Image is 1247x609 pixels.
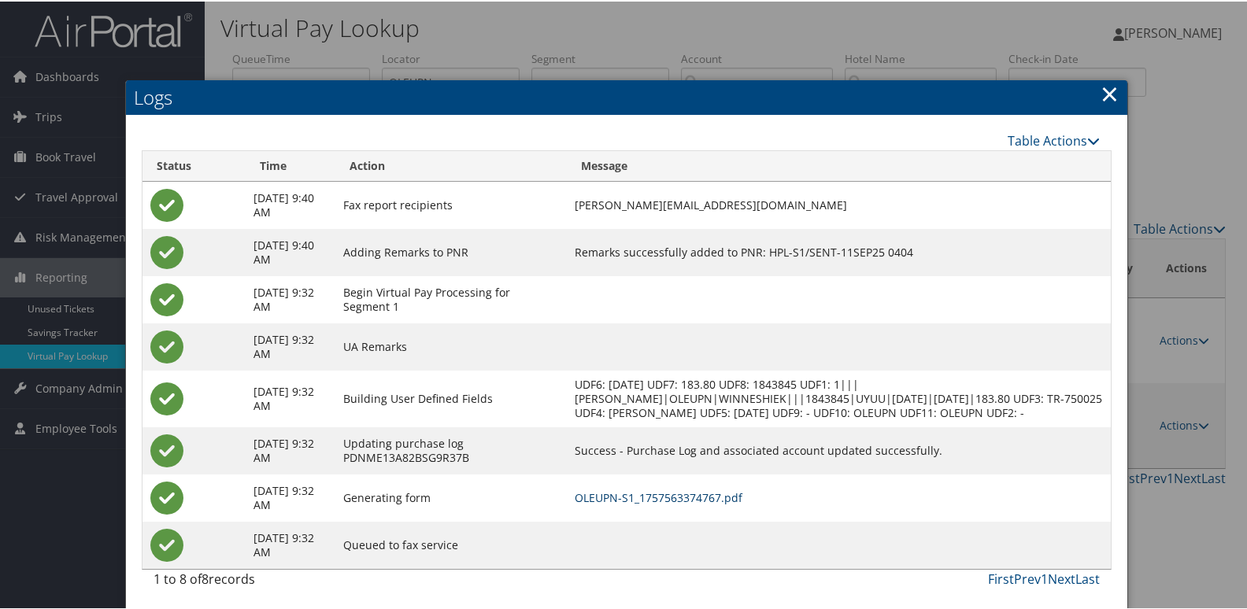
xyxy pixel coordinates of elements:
[126,79,1127,113] h2: Logs
[246,227,335,275] td: [DATE] 9:40 AM
[335,275,567,322] td: Begin Virtual Pay Processing for Segment 1
[246,275,335,322] td: [DATE] 9:32 AM
[202,569,209,586] span: 8
[1041,569,1048,586] a: 1
[335,180,567,227] td: Fax report recipients
[335,322,567,369] td: UA Remarks
[567,426,1111,473] td: Success - Purchase Log and associated account updated successfully.
[335,369,567,426] td: Building User Defined Fields
[988,569,1014,586] a: First
[154,568,372,595] div: 1 to 8 of records
[1008,131,1100,148] a: Table Actions
[1101,76,1119,108] a: Close
[567,369,1111,426] td: UDF6: [DATE] UDF7: 183.80 UDF8: 1843845 UDF1: 1|||[PERSON_NAME]|OLEUPN|WINNESHIEK|||1843845|UYUU|...
[1048,569,1075,586] a: Next
[246,180,335,227] td: [DATE] 9:40 AM
[567,149,1111,180] th: Message: activate to sort column ascending
[567,180,1111,227] td: [PERSON_NAME][EMAIL_ADDRESS][DOMAIN_NAME]
[567,227,1111,275] td: Remarks successfully added to PNR: HPL-S1/SENT-11SEP25 0404
[246,322,335,369] td: [DATE] 9:32 AM
[335,426,567,473] td: Updating purchase log PDNME13A82BSG9R37B
[575,489,742,504] a: OLEUPN-S1_1757563374767.pdf
[246,369,335,426] td: [DATE] 9:32 AM
[1075,569,1100,586] a: Last
[246,520,335,567] td: [DATE] 9:32 AM
[142,149,246,180] th: Status: activate to sort column ascending
[246,473,335,520] td: [DATE] 9:32 AM
[246,149,335,180] th: Time: activate to sort column ascending
[335,473,567,520] td: Generating form
[335,520,567,567] td: Queued to fax service
[335,227,567,275] td: Adding Remarks to PNR
[1014,569,1041,586] a: Prev
[246,426,335,473] td: [DATE] 9:32 AM
[335,149,567,180] th: Action: activate to sort column ascending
